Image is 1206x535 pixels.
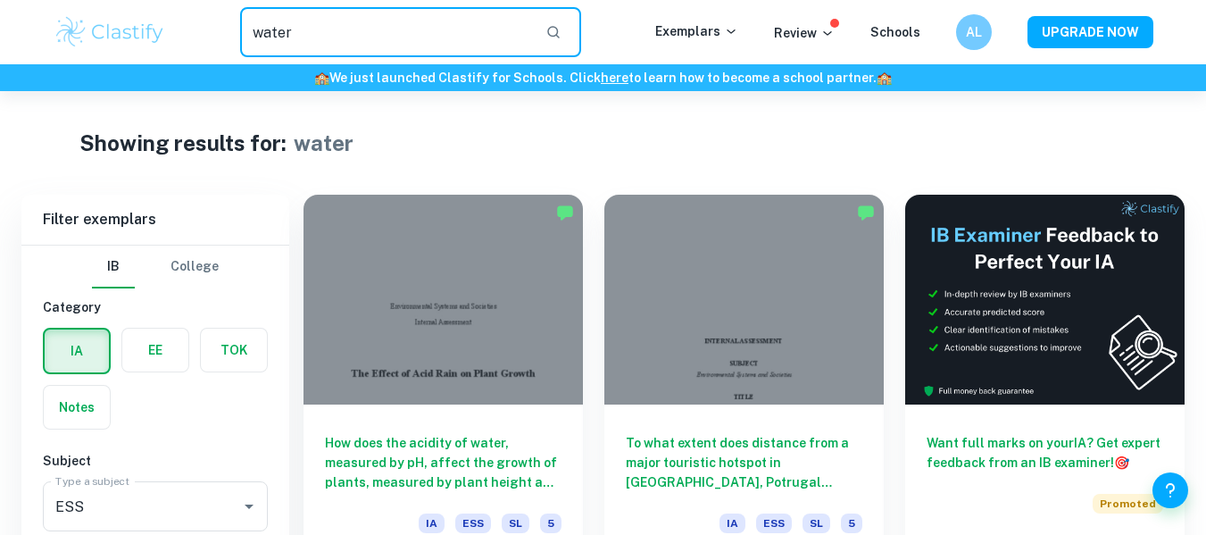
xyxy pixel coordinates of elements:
[774,23,835,43] p: Review
[122,329,188,372] button: EE
[877,71,892,85] span: 🏫
[870,25,920,39] a: Schools
[1114,456,1129,470] span: 🎯
[240,7,532,57] input: Search for any exemplars...
[841,514,862,533] span: 5
[171,246,219,288] button: College
[419,514,445,533] span: IA
[237,494,262,519] button: Open
[1093,494,1163,514] span: Promoted
[201,329,267,372] button: TOK
[43,297,268,317] h6: Category
[803,514,830,533] span: SL
[905,195,1185,405] img: Thumbnail
[294,127,353,159] h1: water
[601,71,628,85] a: here
[756,514,792,533] span: ESS
[556,204,574,222] img: Marked
[655,21,738,41] p: Exemplars
[927,433,1163,472] h6: Want full marks on your IA ? Get expert feedback from an IB examiner!
[79,127,287,159] h1: Showing results for:
[857,204,875,222] img: Marked
[92,246,135,288] button: IB
[4,68,1202,88] h6: We just launched Clastify for Schools. Click to learn how to become a school partner.
[55,473,129,489] label: Type a subject
[455,514,491,533] span: ESS
[45,330,109,372] button: IA
[92,246,219,288] div: Filter type choice
[43,451,268,471] h6: Subject
[502,514,529,533] span: SL
[719,514,745,533] span: IA
[626,433,862,492] h6: To what extent does distance from a major touristic hotspot in [GEOGRAPHIC_DATA], Potrugal affect...
[44,386,110,429] button: Notes
[1027,16,1153,48] button: UPGRADE NOW
[314,71,329,85] span: 🏫
[325,433,561,492] h6: How does the acidity of water, measured by pH, affect the growth of plants, measured by plant hei...
[54,14,167,50] img: Clastify logo
[956,14,992,50] button: AL
[21,195,289,245] h6: Filter exemplars
[540,514,561,533] span: 5
[963,22,984,42] h6: AL
[1152,472,1188,508] button: Help and Feedback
